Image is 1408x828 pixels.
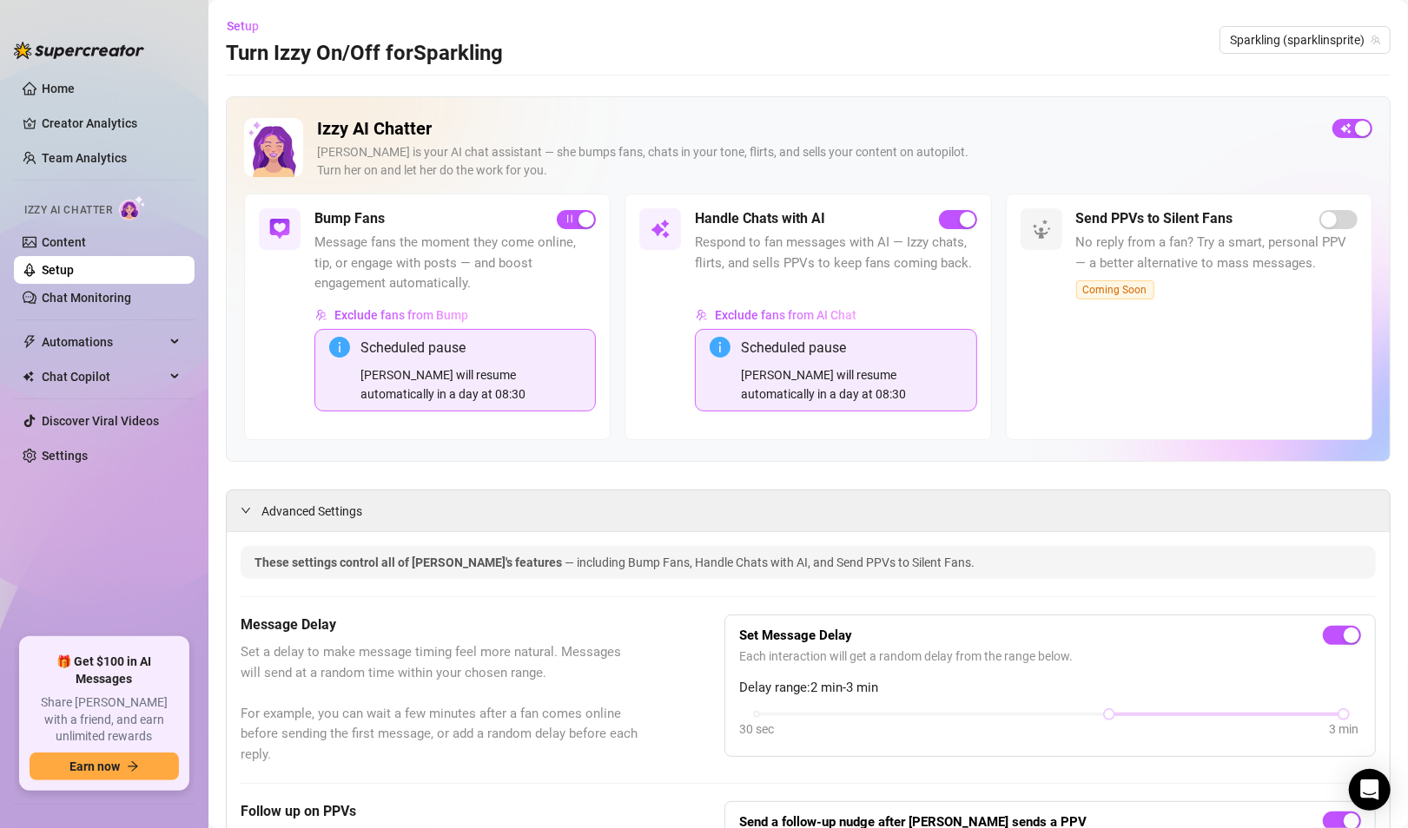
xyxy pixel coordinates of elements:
span: Earn now [69,759,120,773]
button: Earn nowarrow-right [30,752,179,780]
h2: Izzy AI Chatter [317,118,1319,140]
h5: Follow up on PPVs [241,801,638,822]
strong: Set Message Delay [739,628,852,643]
span: info-circle [329,337,350,358]
div: [PERSON_NAME] is your AI chat assistant — she bumps fans, chats in your tone, flirts, and sells y... [317,143,1319,180]
img: Izzy AI Chatter [244,118,303,177]
img: svg%3e [315,309,327,321]
span: Sparkling (sparklinsprite) [1230,27,1380,53]
span: Exclude fans from Bump [334,308,468,322]
span: Each interaction will get a random delay from the range below. [739,647,1361,666]
span: Izzy AI Chatter [24,202,112,219]
a: Content [42,235,86,249]
span: 🎁 Get $100 in AI Messages [30,654,179,687]
a: Settings [42,449,88,463]
a: Home [42,82,75,95]
span: Set a delay to make message timing feel more natural. Messages will send at a random time within ... [241,642,638,765]
img: svg%3e [1031,219,1052,240]
div: [PERSON_NAME] will resume automatically in a day at 08:30 [360,365,581,404]
span: Share [PERSON_NAME] with a friend, and earn unlimited rewards [30,694,179,746]
img: logo-BBDzfeDw.svg [14,42,144,59]
span: Coming Soon [1076,280,1154,299]
img: Chat Copilot [23,371,34,383]
div: 30 sec [739,720,774,739]
span: Message fans the moment they come online, tip, or engage with posts — and boost engagement automa... [314,233,596,294]
div: Scheduled pause [360,337,581,358]
h5: Bump Fans [314,208,385,229]
img: svg%3e [696,309,708,321]
img: svg%3e [269,219,290,240]
div: [PERSON_NAME] will resume automatically in a day at 08:30 [741,365,962,404]
span: Advanced Settings [261,502,362,521]
span: expanded [241,505,251,516]
span: Setup [227,19,259,33]
div: 3 min [1329,720,1358,739]
a: Chat Monitoring [42,291,131,305]
a: Creator Analytics [42,109,181,137]
img: AI Chatter [119,195,146,220]
div: Scheduled pause [741,337,962,358]
span: Automations [42,328,165,356]
button: Setup [226,12,273,40]
h5: Handle Chats with AI [695,208,825,229]
span: team [1371,35,1381,45]
span: Exclude fans from AI Chat [715,308,856,322]
button: Exclude fans from Bump [314,301,469,329]
span: Chat Copilot [42,363,165,391]
a: Setup [42,263,74,277]
span: info-circle [710,337,730,358]
a: Team Analytics [42,151,127,165]
h5: Message Delay [241,614,638,635]
a: Discover Viral Videos [42,414,159,428]
span: These settings control all of [PERSON_NAME]'s features [254,555,565,569]
span: arrow-right [127,760,139,772]
img: svg%3e [650,219,671,240]
div: Open Intercom Messenger [1349,769,1391,811]
div: expanded [241,501,261,520]
h5: Send PPVs to Silent Fans [1076,208,1233,229]
button: Exclude fans from AI Chat [695,301,857,329]
span: Delay range: 2 min - 3 min [739,678,1361,699]
span: — including Bump Fans, Handle Chats with AI, and Send PPVs to Silent Fans. [565,555,975,569]
h3: Turn Izzy On/Off for Sparkling [226,40,503,68]
span: Respond to fan messages with AI — Izzy chats, flirts, and sells PPVs to keep fans coming back. [695,233,976,273]
span: No reply from a fan? Try a smart, personal PPV — a better alternative to mass messages. [1076,233,1358,273]
span: thunderbolt [23,335,36,349]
